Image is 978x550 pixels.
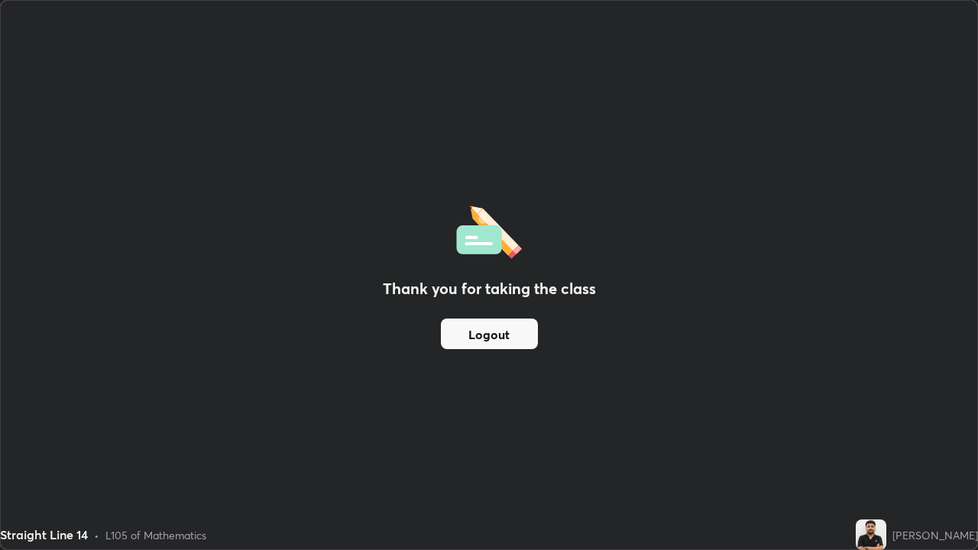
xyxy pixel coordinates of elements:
h2: Thank you for taking the class [383,277,596,300]
div: [PERSON_NAME] [892,527,978,543]
img: a9ba632262ef428287db51fe8869eec0.jpg [856,519,886,550]
div: • [94,527,99,543]
button: Logout [441,319,538,349]
div: L105 of Mathematics [105,527,206,543]
img: offlineFeedback.1438e8b3.svg [456,201,522,259]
